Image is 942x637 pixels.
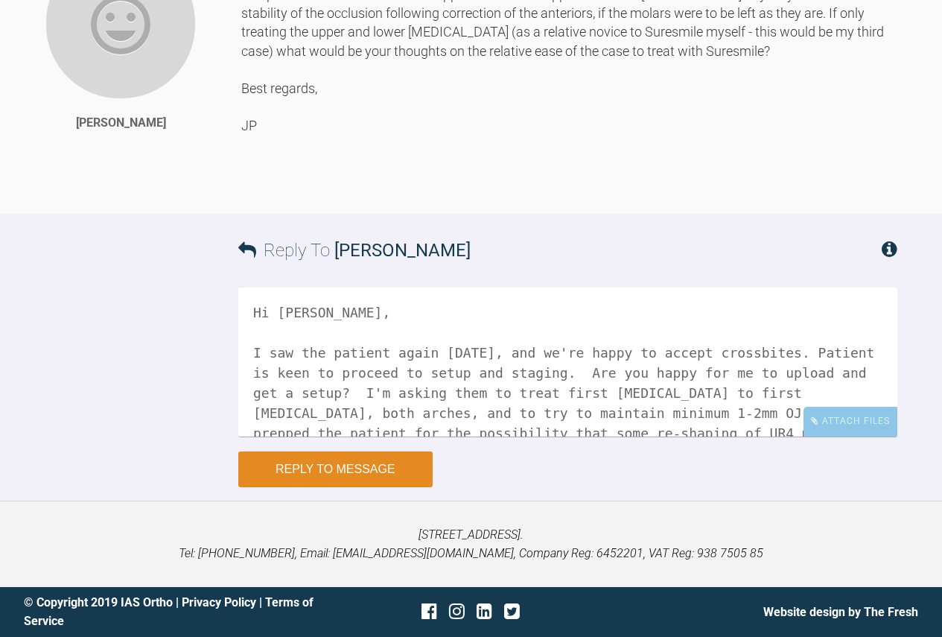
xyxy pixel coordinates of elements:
h3: Reply To [238,236,471,264]
div: © Copyright 2019 IAS Ortho | | [24,593,322,631]
a: Website design by The Fresh [763,605,918,619]
textarea: Hi [PERSON_NAME], I saw the patient again [DATE], and we're happy to accept crossbites. Patient i... [238,288,897,437]
div: [PERSON_NAME] [76,113,166,133]
button: Reply to Message [238,451,433,487]
a: Privacy Policy [182,595,256,609]
p: [STREET_ADDRESS]. Tel: [PHONE_NUMBER], Email: [EMAIL_ADDRESS][DOMAIN_NAME], Company Reg: 6452201,... [24,525,918,563]
div: Attach Files [803,407,897,436]
span: [PERSON_NAME] [334,240,471,261]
